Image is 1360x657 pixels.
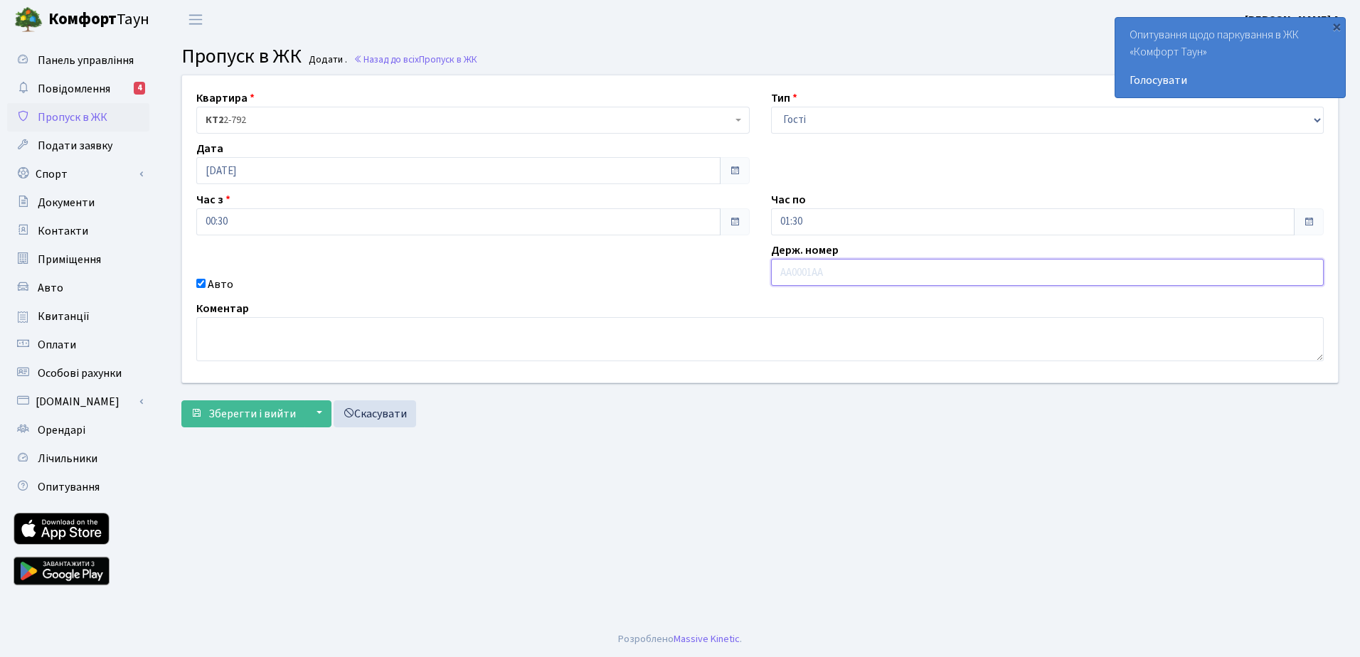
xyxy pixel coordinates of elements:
[38,53,134,68] span: Панель управління
[38,223,88,239] span: Контакти
[354,53,477,66] a: Назад до всіхПропуск в ЖК
[7,75,149,103] a: Повідомлення4
[7,217,149,245] a: Контакти
[38,337,76,353] span: Оплати
[771,259,1324,286] input: AA0001AA
[38,479,100,495] span: Опитування
[7,160,149,188] a: Спорт
[7,188,149,217] a: Документи
[618,631,742,647] div: Розроблено .
[7,416,149,444] a: Орендарі
[48,8,117,31] b: Комфорт
[38,422,85,438] span: Орендарі
[38,451,97,466] span: Лічильники
[771,242,839,259] label: Держ. номер
[7,274,149,302] a: Авто
[14,6,43,34] img: logo.png
[181,400,305,427] button: Зберегти і вийти
[1245,12,1343,28] b: [PERSON_NAME] А.
[196,191,230,208] label: Час з
[38,365,122,381] span: Особові рахунки
[1130,72,1331,89] a: Голосувати
[38,109,107,125] span: Пропуск в ЖК
[206,113,732,127] span: <b>КТ2</b>&nbsp;&nbsp;&nbsp;2-792
[7,245,149,274] a: Приміщення
[7,331,149,359] a: Оплати
[7,388,149,416] a: [DOMAIN_NAME]
[38,81,110,97] span: Повідомлення
[7,359,149,388] a: Особові рахунки
[306,54,347,66] small: Додати .
[1329,19,1344,33] div: ×
[38,195,95,210] span: Документи
[1245,11,1343,28] a: [PERSON_NAME] А.
[208,406,296,422] span: Зберегти і вийти
[178,8,213,31] button: Переключити навігацію
[206,113,223,127] b: КТ2
[196,300,249,317] label: Коментар
[196,90,255,107] label: Квартира
[7,46,149,75] a: Панель управління
[38,138,112,154] span: Подати заявку
[48,8,149,32] span: Таун
[419,53,477,66] span: Пропуск в ЖК
[196,140,223,157] label: Дата
[7,473,149,501] a: Опитування
[1115,18,1345,97] div: Опитування щодо паркування в ЖК «Комфорт Таун»
[334,400,416,427] a: Скасувати
[134,82,145,95] div: 4
[771,90,797,107] label: Тип
[7,444,149,473] a: Лічильники
[38,309,90,324] span: Квитанції
[771,191,806,208] label: Час по
[674,631,740,646] a: Massive Kinetic
[208,276,233,293] label: Авто
[196,107,750,134] span: <b>КТ2</b>&nbsp;&nbsp;&nbsp;2-792
[7,302,149,331] a: Квитанції
[38,252,101,267] span: Приміщення
[181,42,302,70] span: Пропуск в ЖК
[38,280,63,296] span: Авто
[7,103,149,132] a: Пропуск в ЖК
[7,132,149,160] a: Подати заявку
